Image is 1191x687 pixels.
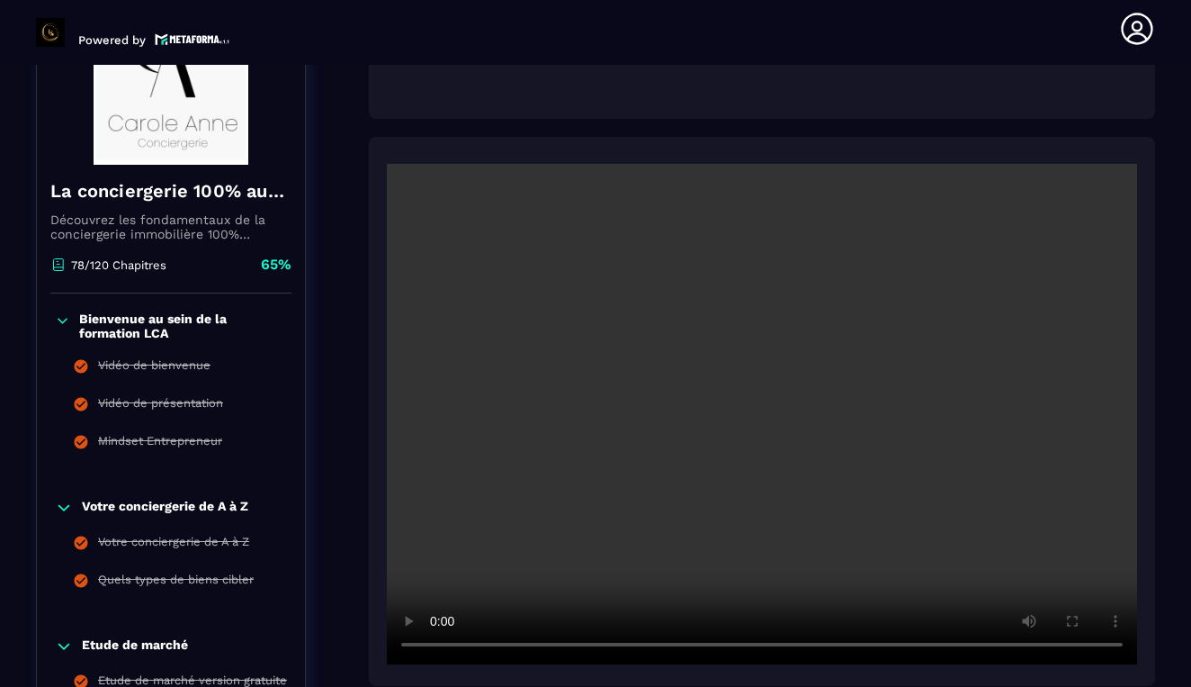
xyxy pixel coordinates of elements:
[36,18,65,47] img: logo-branding
[78,33,146,47] p: Powered by
[79,312,287,340] p: Bienvenue au sein de la formation LCA
[82,637,188,655] p: Etude de marché
[261,255,291,275] p: 65%
[50,212,291,241] p: Découvrez les fondamentaux de la conciergerie immobilière 100% automatisée. Cette formation est c...
[98,535,249,555] div: Votre conciergerie de A à Z
[50,178,291,203] h4: La conciergerie 100% automatisée
[98,396,223,416] div: Vidéo de présentation
[98,573,254,592] div: Quels types de biens cibler
[71,258,166,272] p: 78/120 Chapitres
[155,32,230,47] img: logo
[82,499,248,517] p: Votre conciergerie de A à Z
[98,358,210,378] div: Vidéo de bienvenue
[98,434,222,454] div: Mindset Entrepreneur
